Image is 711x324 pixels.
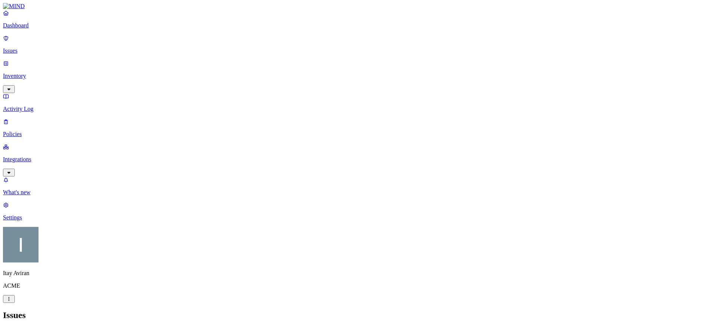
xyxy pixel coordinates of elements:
h2: Issues [3,310,708,320]
p: Issues [3,47,708,54]
a: What's new [3,176,708,196]
a: Policies [3,118,708,138]
a: Issues [3,35,708,54]
a: Inventory [3,60,708,92]
p: What's new [3,189,708,196]
p: Dashboard [3,22,708,29]
p: Itay Aviran [3,270,708,277]
p: Policies [3,131,708,138]
p: ACME [3,282,708,289]
a: Dashboard [3,10,708,29]
img: MIND [3,3,25,10]
img: Itay Aviran [3,227,39,262]
a: Activity Log [3,93,708,112]
p: Activity Log [3,106,708,112]
p: Inventory [3,73,708,79]
a: Integrations [3,143,708,175]
a: MIND [3,3,708,10]
p: Integrations [3,156,708,163]
a: Settings [3,202,708,221]
p: Settings [3,214,708,221]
